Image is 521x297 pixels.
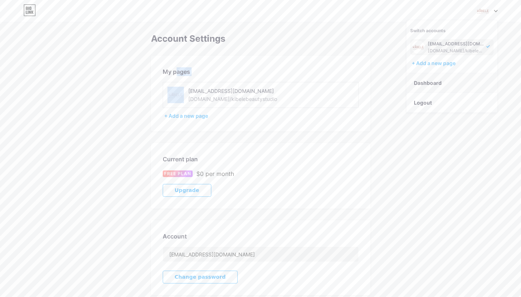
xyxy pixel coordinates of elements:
[163,271,238,283] button: Change password
[167,87,184,103] img: kibelebeautystudio
[407,93,497,113] li: Logout
[163,232,359,241] div: Account
[428,48,484,54] div: [DOMAIN_NAME]/kibelebeautystudio
[410,28,446,33] span: Switch accounts
[163,155,359,163] div: Current plan
[175,274,226,280] span: Change password
[412,60,494,67] div: + Add a new page
[188,87,292,95] div: [EMAIL_ADDRESS][DOMAIN_NAME]
[476,4,490,18] img: kibelebeautystudio
[412,41,425,54] img: kibelebeautystudio
[163,247,358,262] input: Email
[188,95,277,103] div: [DOMAIN_NAME]/kibelebeautystudio
[163,67,359,76] div: My pages
[428,41,484,47] div: [EMAIL_ADDRESS][DOMAIN_NAME]
[151,34,370,44] div: Account Settings
[407,73,497,93] a: Dashboard
[175,187,199,193] span: Upgrade
[164,170,191,177] span: FREE PLAN
[164,112,359,120] div: + Add a new page
[163,184,211,197] button: Upgrade
[196,169,234,178] div: $0 per month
